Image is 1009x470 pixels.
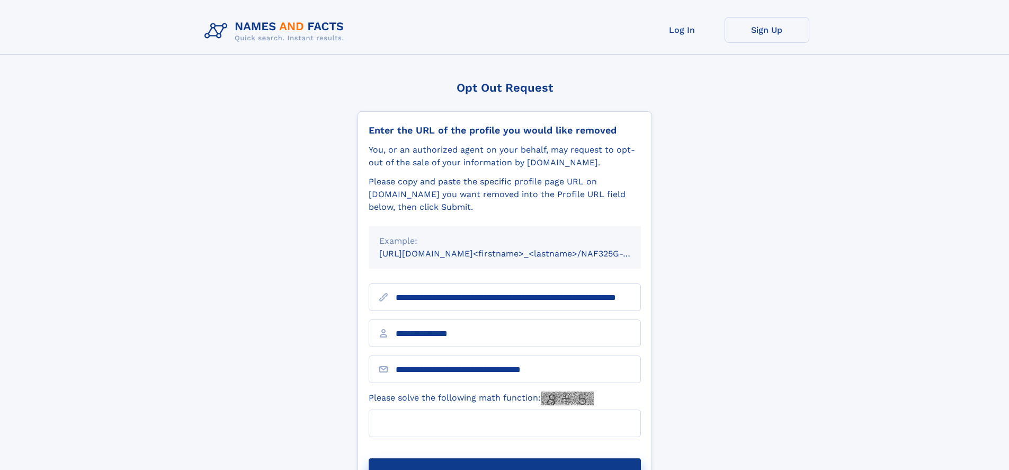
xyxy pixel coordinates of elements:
div: Enter the URL of the profile you would like removed [369,125,641,136]
img: Logo Names and Facts [200,17,353,46]
a: Sign Up [725,17,809,43]
div: You, or an authorized agent on your behalf, may request to opt-out of the sale of your informatio... [369,144,641,169]
label: Please solve the following math function: [369,392,594,405]
small: [URL][DOMAIN_NAME]<firstname>_<lastname>/NAF325G-xxxxxxxx [379,249,661,259]
div: Please copy and paste the specific profile page URL on [DOMAIN_NAME] you want removed into the Pr... [369,175,641,214]
a: Log In [640,17,725,43]
div: Example: [379,235,630,247]
div: Opt Out Request [358,81,652,94]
